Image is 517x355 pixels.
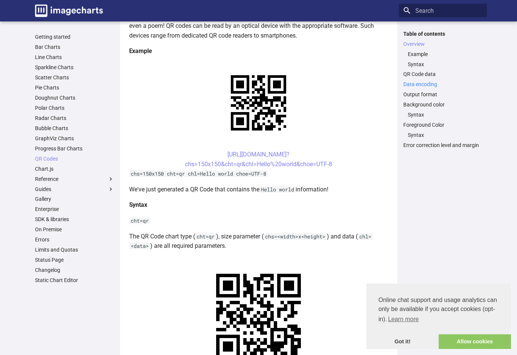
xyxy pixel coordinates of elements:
[129,170,268,177] code: chs=150x150 cht=qr chl=Hello world choe=UTF-8
[35,236,114,243] a: Errors
[35,135,114,142] a: GraphViz Charts
[32,2,106,20] a: Image-Charts documentation
[129,232,388,251] p: The QR Code chart type ( ), size parameter ( ) and data ( ) are all required parameters.
[378,296,499,325] span: Online chat support and usage analytics can only be available if you accept cookies (opt-in).
[408,132,482,138] a: Syntax
[399,4,487,17] input: Search
[35,74,114,81] a: Scatter Charts
[35,115,114,121] a: Radar Charts
[403,101,482,108] a: Background color
[35,216,114,223] a: SDK & libraries
[403,51,482,68] nav: Overview
[35,165,114,172] a: Chart.js
[439,334,511,349] a: allow cookies
[403,41,482,47] a: Overview
[403,91,482,98] a: Output format
[408,51,482,58] a: Example
[129,46,388,56] h4: Example
[35,84,114,91] a: Pie Charts
[129,217,150,224] code: cht=qr
[35,94,114,101] a: Doughnut Charts
[35,186,114,193] label: Guides
[408,111,482,118] a: Syntax
[35,105,114,111] a: Polar Charts
[387,314,420,325] a: learn more about cookies
[408,61,482,68] a: Syntax
[35,267,114,273] a: Changelog
[403,81,482,88] a: Data encoding
[129,185,388,194] p: We've just generated a QR Code that contains the information!
[35,226,114,233] a: On Premise
[259,186,296,193] code: Hello world
[35,196,114,202] a: Gallery
[35,155,114,162] a: QR Codes
[35,145,114,152] a: Progress Bar Charts
[35,246,114,253] a: Limits and Quotas
[129,200,388,210] h4: Syntax
[399,30,487,149] nav: Table of contents
[35,277,114,284] a: Static Chart Editor
[35,54,114,61] a: Line Charts
[35,64,114,71] a: Sparkline Charts
[35,33,114,40] a: Getting started
[366,334,439,349] a: dismiss cookie message
[35,206,114,212] a: Enterprise
[35,176,114,182] label: Reference
[403,121,482,128] a: Foreground Color
[264,233,327,240] code: chs=<width>x<height>
[35,5,103,17] img: logo
[35,44,114,50] a: Bar Charts
[35,125,114,132] a: Bubble Charts
[403,132,482,138] nav: Foreground Color
[399,30,487,37] label: Table of contents
[403,111,482,118] nav: Background color
[35,256,114,263] a: Status Page
[218,62,299,144] img: chart
[403,71,482,77] a: QR Code data
[403,142,482,149] a: Error correction level and margin
[366,284,511,349] div: cookieconsent
[185,151,332,168] a: [URL][DOMAIN_NAME]?chs=150x150&cht=qr&chl=Hello%20world&choe=UTF-8
[195,233,216,240] code: cht=qr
